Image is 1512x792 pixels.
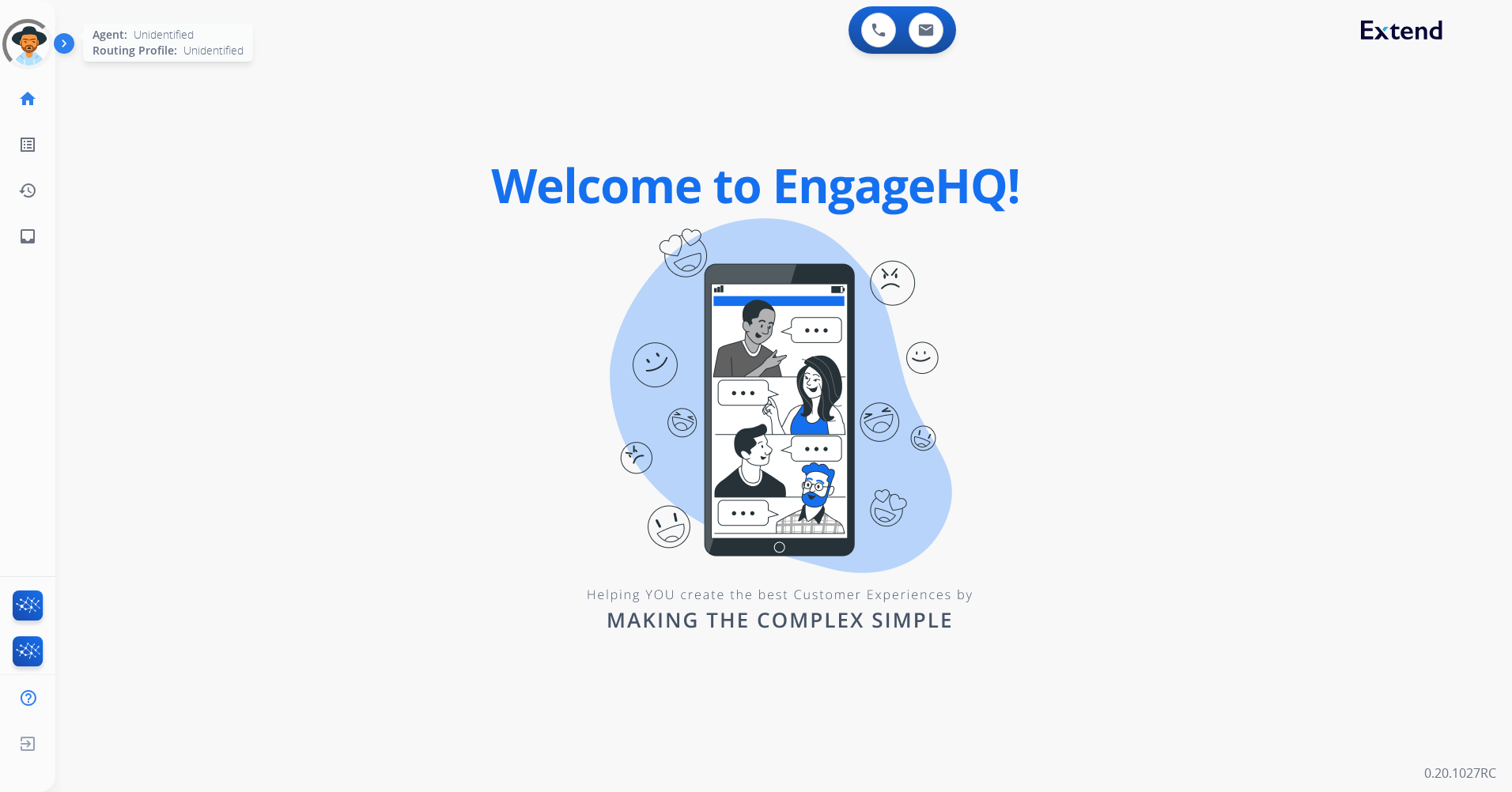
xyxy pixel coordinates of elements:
span: Unidentified [134,27,194,43]
p: 0.20.1027RC [1424,764,1496,783]
mat-icon: list_alt [18,135,37,154]
span: Agent: [93,27,127,43]
span: Unidentified [183,43,244,58]
mat-icon: history [18,181,37,200]
mat-icon: inbox [18,227,37,246]
mat-icon: home [18,89,37,108]
span: Routing Profile: [93,43,177,58]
